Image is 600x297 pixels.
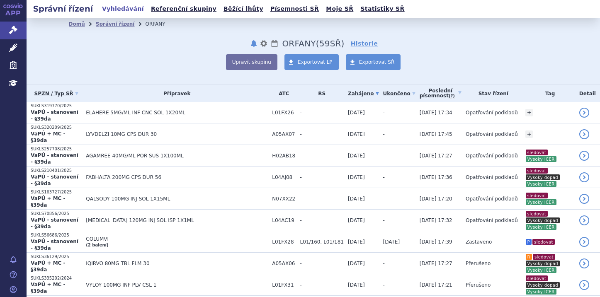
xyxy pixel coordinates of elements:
span: - [300,153,344,159]
a: Referenční skupiny [148,3,219,14]
span: - [300,131,344,137]
strong: VaPÚ + MC - §39da [31,131,66,143]
span: [DATE] [348,196,365,202]
i: sledovat [526,150,548,155]
th: RS [296,85,344,102]
strong: VaPÚ - stanovení - §39da [31,174,78,186]
p: SUKLS257708/2025 [31,146,82,152]
span: A05AX07 [272,131,296,137]
span: - [383,282,385,288]
span: [DATE] [348,239,365,245]
span: H02AB18 [272,153,296,159]
span: - [383,110,385,116]
span: Exportovat LP [298,59,333,65]
a: detail [579,108,589,118]
span: Opatřování podkladů [466,174,518,180]
p: SUKLS56686/2025 [31,232,82,238]
span: COLUMVI [86,236,268,242]
p: SUKLS163727/2025 [31,189,82,195]
span: L01FX28 [272,239,296,245]
strong: VaPÚ + MC - §39da [31,260,66,273]
span: - [300,282,344,288]
th: ATC [268,85,296,102]
span: L04AJ08 [272,174,296,180]
strong: VaPÚ + MC - §39da [31,196,66,208]
abbr: (?) [449,94,455,99]
a: Běžící lhůty [221,3,266,14]
span: [DATE] 17:45 [420,131,452,137]
span: Opatřování podkladů [466,153,518,159]
a: Ukončeno [383,88,415,99]
a: Poslednípísemnost(?) [420,85,462,102]
i: Vysoky ICER [526,156,556,162]
span: Opatřování podkladů [466,131,518,137]
span: L01FX26 [272,110,296,116]
strong: VaPÚ - stanovení - §39da [31,217,78,229]
th: Přípravek [82,85,268,102]
th: Tag [521,85,575,102]
p: SUKLS210401/2025 [31,168,82,174]
span: [DATE] [348,110,365,116]
span: - [383,196,385,202]
span: [MEDICAL_DATA] 120MG INJ SOL ISP 1X1ML [86,217,268,223]
i: sledovat [526,275,548,281]
i: sledovat [526,168,548,174]
span: - [300,217,344,223]
span: - [383,261,385,266]
a: detail [579,151,589,161]
a: Lhůty [270,39,279,48]
span: Přerušeno [466,282,491,288]
span: - [300,261,344,266]
p: SUKLS36129/2025 [31,254,82,260]
i: Vysoky ICER [526,199,556,205]
a: Moje SŘ [323,3,356,14]
span: QALSODY 100MG INJ SOL 1X15ML [86,196,268,202]
span: L01/160, L01/181 [300,239,344,245]
p: SUKLS319770/2025 [31,103,82,109]
span: Opatřování podkladů [466,196,518,202]
i: Vysoky ICER [526,181,556,187]
i: Vysoky dopad [526,217,560,223]
span: [DATE] [348,131,365,137]
span: - [300,174,344,180]
a: Vyhledávání [100,3,146,14]
span: [DATE] 17:32 [420,217,452,223]
span: - [383,131,385,137]
a: Správní řízení [96,21,135,27]
li: ORFANY [145,18,176,30]
span: Opatřování podkladů [466,217,518,223]
a: detail [579,129,589,139]
a: Exportovat LP [284,54,339,70]
span: - [383,217,385,223]
span: [DATE] [383,239,400,245]
span: L04AC19 [272,217,296,223]
i: sledovat [533,254,555,260]
span: ORFANY [282,39,316,48]
span: - [300,196,344,202]
span: - [300,110,344,116]
span: [DATE] 17:39 [420,239,452,245]
span: [DATE] [348,282,365,288]
i: Vysoky dopad [526,282,560,288]
a: + [525,130,533,138]
a: Zahájeno [348,88,379,99]
i: Vysoky ICER [526,289,556,295]
a: (2 balení) [86,243,108,247]
h2: Správní řízení [27,3,100,14]
th: Detail [575,85,600,102]
span: Zastaveno [466,239,492,245]
i: Vysoky dopad [526,174,560,180]
span: L01FX31 [272,282,296,288]
a: detail [579,215,589,225]
span: Přerušeno [466,261,491,266]
span: ELAHERE 5MG/ML INF CNC SOL 1X20ML [86,110,268,116]
a: detail [579,258,589,268]
i: Vysoky dopad [526,261,560,266]
span: [DATE] 17:34 [420,110,452,116]
span: - [383,153,385,159]
button: notifikace [250,39,258,48]
strong: VaPÚ - stanovení - §39da [31,239,78,251]
i: R [526,254,532,260]
th: Stav řízení [462,85,521,102]
span: FABHALTA 200MG CPS DUR 56 [86,174,268,180]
